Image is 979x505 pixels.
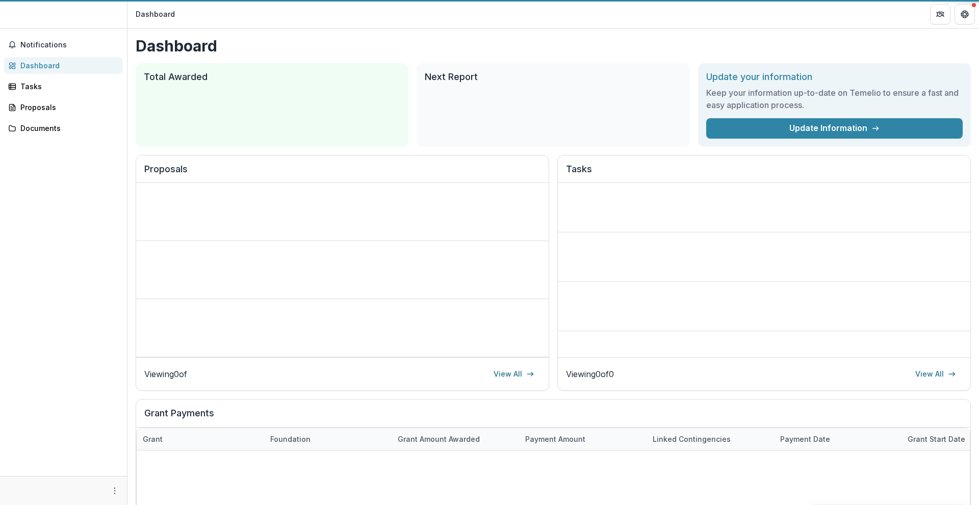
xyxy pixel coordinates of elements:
[425,71,681,83] h2: Next Report
[144,408,962,427] h2: Grant Payments
[955,4,975,24] button: Get Help
[20,102,115,113] div: Proposals
[144,164,540,183] h2: Proposals
[4,78,123,95] a: Tasks
[144,71,400,83] h2: Total Awarded
[20,81,115,92] div: Tasks
[706,118,963,139] a: Update Information
[20,41,119,49] span: Notifications
[144,368,187,380] p: Viewing 0 of
[566,368,614,380] p: Viewing 0 of 0
[20,60,115,71] div: Dashboard
[4,120,123,137] a: Documents
[909,366,962,382] a: View All
[706,71,963,83] h2: Update your information
[136,9,175,19] div: Dashboard
[4,57,123,74] a: Dashboard
[136,37,971,55] h1: Dashboard
[706,87,963,111] h3: Keep your information up-to-date on Temelio to ensure a fast and easy application process.
[109,485,121,497] button: More
[566,164,962,183] h2: Tasks
[487,366,540,382] a: View All
[20,123,115,134] div: Documents
[4,99,123,116] a: Proposals
[930,4,950,24] button: Partners
[132,7,179,21] nav: breadcrumb
[4,37,123,53] button: Notifications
